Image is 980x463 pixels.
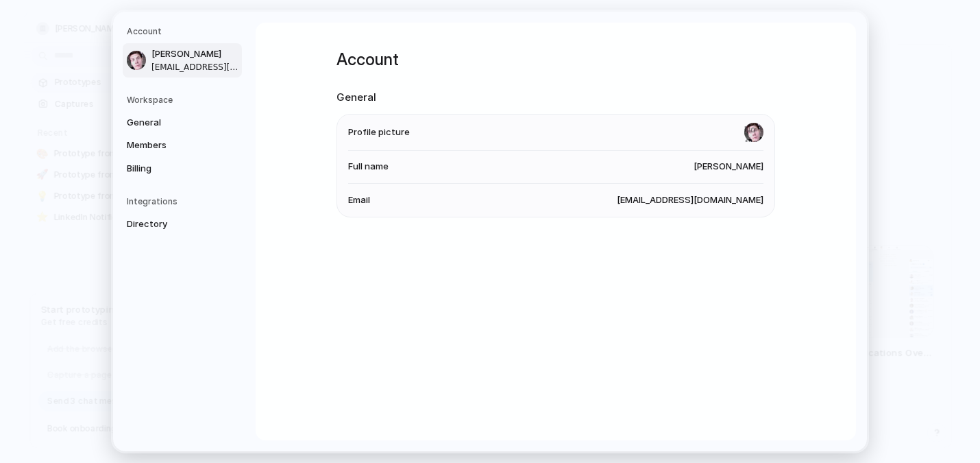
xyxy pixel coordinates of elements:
[694,160,763,174] span: [PERSON_NAME]
[127,195,242,208] h5: Integrations
[123,157,242,179] a: Billing
[127,25,242,38] h5: Account
[617,193,763,207] span: [EMAIL_ADDRESS][DOMAIN_NAME]
[123,43,242,78] a: [PERSON_NAME][EMAIL_ADDRESS][DOMAIN_NAME]
[336,47,775,72] h1: Account
[348,193,370,207] span: Email
[123,111,242,133] a: General
[127,217,215,231] span: Directory
[151,60,239,73] span: [EMAIL_ADDRESS][DOMAIN_NAME]
[127,139,215,152] span: Members
[123,134,242,156] a: Members
[348,160,389,174] span: Full name
[348,126,410,139] span: Profile picture
[127,115,215,129] span: General
[123,213,242,235] a: Directory
[336,90,775,106] h2: General
[127,161,215,175] span: Billing
[127,93,242,106] h5: Workspace
[151,47,239,61] span: [PERSON_NAME]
